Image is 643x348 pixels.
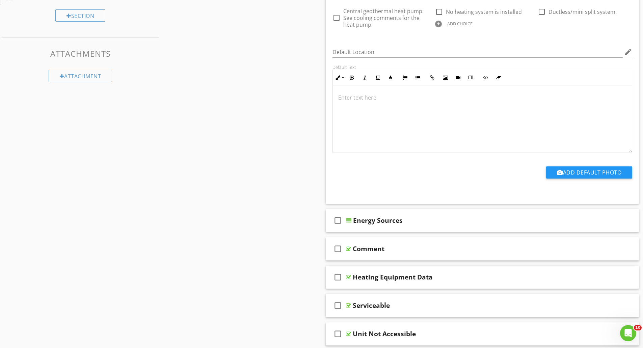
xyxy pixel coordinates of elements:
[371,71,384,84] button: Underline (Ctrl+U)
[624,48,632,56] i: edit
[426,71,439,84] button: Insert Link (Ctrl+K)
[332,212,343,229] i: check_box_outline_blank
[634,325,642,330] span: 10
[332,326,343,342] i: check_box_outline_blank
[353,273,433,281] div: Heating Equipment Data
[452,71,464,84] button: Insert Video
[346,71,358,84] button: Bold (Ctrl+B)
[49,70,112,82] div: Attachment
[399,71,411,84] button: Ordered List
[332,47,623,58] input: Default Location
[353,245,384,253] div: Comment
[548,8,617,16] span: Ductless/mini split system.
[333,71,346,84] button: Inline Style
[353,216,403,224] div: Energy Sources
[332,297,343,314] i: check_box_outline_blank
[411,71,424,84] button: Unordered List
[332,64,633,70] div: Default Text
[384,71,397,84] button: Colors
[546,166,632,179] button: Add Default Photo
[620,325,636,341] iframe: Intercom live chat
[447,21,473,26] div: ADD CHOICE
[353,330,416,338] div: Unit Not Accessible
[353,301,390,310] div: Serviceable
[446,8,522,16] span: No heating system is installed
[332,241,343,257] i: check_box_outline_blank
[358,71,371,84] button: Italic (Ctrl+I)
[332,269,343,285] i: check_box_outline_blank
[439,71,452,84] button: Insert Image (Ctrl+P)
[343,7,424,28] span: Central geothermal heat pump. See cooling comments for the heat pump.
[55,9,105,22] div: Section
